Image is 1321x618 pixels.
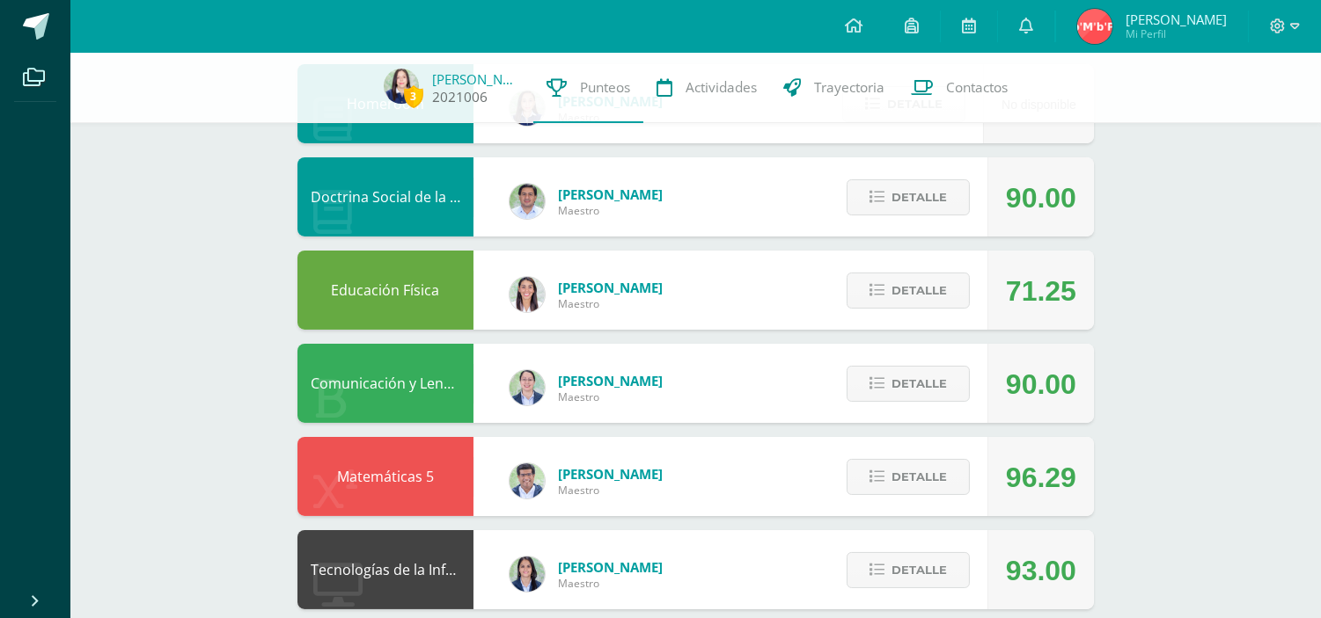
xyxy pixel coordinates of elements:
[847,273,970,309] button: Detalle
[1006,158,1076,237] div: 90.00
[892,274,947,307] span: Detalle
[558,558,663,576] span: [PERSON_NAME]
[297,437,473,516] div: Matemáticas 5
[814,78,884,97] span: Trayectoria
[892,367,947,400] span: Detalle
[1077,9,1112,44] img: ca3c5678045a47df34288d126a1d4061.png
[946,78,1008,97] span: Contactos
[558,465,663,483] span: [PERSON_NAME]
[297,344,473,423] div: Comunicación y Lenguaje L3 (Inglés) 5
[558,576,663,591] span: Maestro
[558,483,663,498] span: Maestro
[510,184,545,219] img: f767cae2d037801592f2ba1a5db71a2a.png
[510,277,545,312] img: 68dbb99899dc55733cac1a14d9d2f825.png
[558,372,663,389] span: [PERSON_NAME]
[847,552,970,588] button: Detalle
[1006,251,1076,331] div: 71.25
[432,88,488,106] a: 2021006
[1006,345,1076,424] div: 90.00
[847,366,970,402] button: Detalle
[892,554,947,586] span: Detalle
[558,185,663,203] span: [PERSON_NAME]
[847,459,970,495] button: Detalle
[643,53,770,123] a: Actividades
[384,69,419,104] img: 936532685daabec6e1002f3419e3d59a.png
[770,53,898,123] a: Trayectoria
[510,370,545,405] img: bdeda482c249daf2390eb3a441c038f2.png
[297,157,473,236] div: Doctrina Social de la Iglesia
[892,181,947,214] span: Detalle
[1006,438,1076,517] div: 96.29
[297,530,473,609] div: Tecnologías de la Información y la Comunicación 5
[1126,11,1227,28] span: [PERSON_NAME]
[898,53,1021,123] a: Contactos
[510,463,545,498] img: 26a2302f57c9c751ee06aea91ca1948d.png
[892,461,947,493] span: Detalle
[297,251,473,330] div: Educación Física
[510,556,545,592] img: 7489ccb779e23ff9f2c3e89c21f82ed0.png
[558,389,663,404] span: Maestro
[847,179,970,215] button: Detalle
[686,78,757,97] span: Actividades
[558,296,663,311] span: Maestro
[533,53,643,123] a: Punteos
[580,78,630,97] span: Punteos
[1126,26,1227,41] span: Mi Perfil
[1006,531,1076,610] div: 93.00
[558,203,663,218] span: Maestro
[404,85,423,107] span: 3
[432,70,520,88] a: [PERSON_NAME]
[558,279,663,296] span: [PERSON_NAME]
